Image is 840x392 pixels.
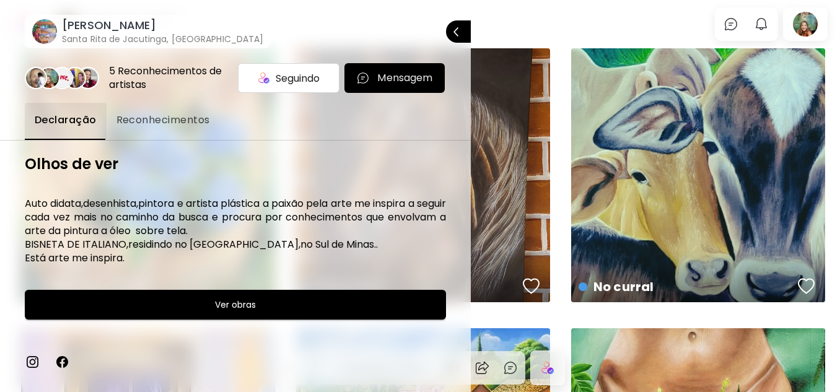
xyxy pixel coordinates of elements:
[25,155,446,172] h6: Olhos de ver
[62,33,263,45] h6: Santa Rita de Jacutinga, [GEOGRAPHIC_DATA]
[215,297,256,312] h6: Ver obras
[35,113,97,128] span: Declaração
[109,64,233,92] div: 5 Reconhecimentos de artistas
[356,71,370,85] img: chatIcon
[25,197,446,265] h6: Auto didata,desenhista,pintora e artista plástica a paixão pela arte me inspira a seguir cada vez...
[276,71,320,86] span: Seguindo
[238,63,339,93] div: Seguindo
[344,63,445,93] button: chatIconMensagem
[377,71,432,85] p: Mensagem
[258,72,269,84] img: icon
[116,113,210,128] span: Reconhecimentos
[25,354,40,369] img: instagram
[62,18,263,33] h6: [PERSON_NAME]
[55,354,69,369] img: facebook
[25,290,446,320] button: Ver obras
